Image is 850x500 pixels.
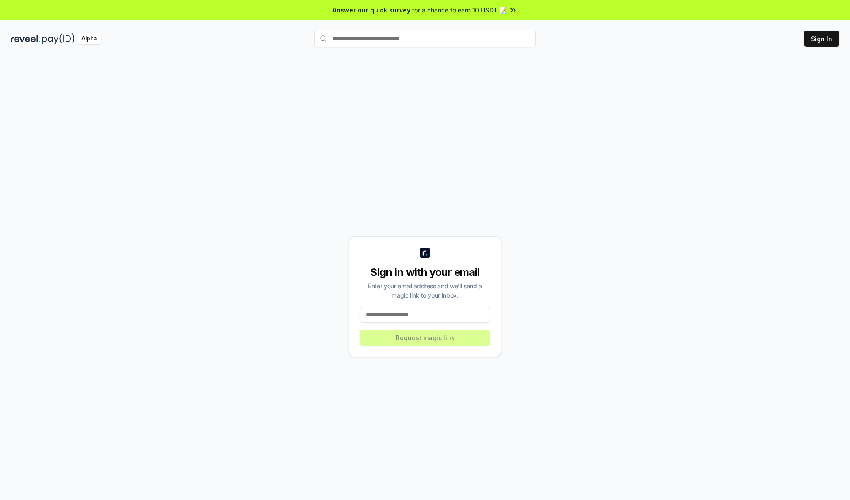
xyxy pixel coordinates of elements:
div: Alpha [77,33,101,44]
img: reveel_dark [11,33,40,44]
span: for a chance to earn 10 USDT 📝 [412,5,507,15]
div: Enter your email address and we’ll send a magic link to your inbox. [360,281,490,300]
span: Answer our quick survey [332,5,410,15]
div: Sign in with your email [360,265,490,279]
img: pay_id [42,33,75,44]
button: Sign In [804,31,839,47]
img: logo_small [420,248,430,258]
